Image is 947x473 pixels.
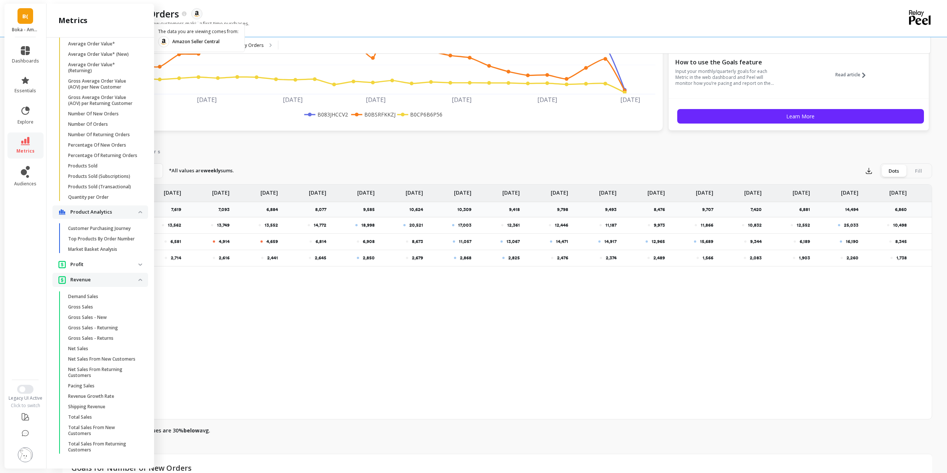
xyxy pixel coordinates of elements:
[260,185,278,196] p: [DATE]
[68,142,126,148] p: Percentage Of New Orders
[653,255,665,261] p: 2,489
[846,239,858,245] p: 16,190
[309,185,326,196] p: [DATE]
[63,142,932,159] nav: Tabs
[68,41,115,47] p: Average Order Value*
[889,185,907,196] p: [DATE]
[459,239,471,245] p: 11,057
[68,78,139,90] p: Gross Average Order Value (AOV) per New Customer
[507,222,520,228] p: 12,361
[68,367,139,378] p: Net Sales From Returning Customers
[58,276,66,284] img: navigation item icon
[219,239,230,245] p: 4,914
[460,255,471,261] p: 2,868
[15,88,36,94] span: essentials
[748,222,762,228] p: 10,832
[895,239,907,245] p: 8,345
[675,68,778,86] p: Input your monthly/quarterly goals for each Metric in the web dashboard and Peel will monitor how...
[68,236,135,242] p: Top Products By Order Number
[68,441,139,453] p: Total Sales From Returning Customers
[835,58,871,92] button: Read article
[266,207,282,212] p: 6,884
[895,207,911,212] p: 6,860
[847,255,858,261] p: 2,260
[363,255,375,261] p: 2,850
[361,222,375,228] p: 18,998
[406,185,423,196] p: [DATE]
[14,181,36,187] span: audiences
[363,207,379,212] p: 9,585
[509,207,524,212] p: 9,418
[22,12,28,20] span: B(
[68,314,107,320] p: Gross Sales - New
[68,346,88,352] p: Net Sales
[170,239,181,245] p: 6,581
[556,239,568,245] p: 14,471
[12,58,39,64] span: dashboards
[68,294,98,300] p: Demand Sales
[68,194,109,200] p: Quantity per Order
[844,222,858,228] p: 25,033
[606,255,617,261] p: 2,374
[675,58,778,66] p: How to use the Goals feature
[68,335,113,341] p: Gross Sales - Returns
[703,255,713,261] p: 1,566
[70,276,138,284] p: Revenue
[458,222,471,228] p: 17,003
[677,109,924,124] button: Learn More
[218,207,234,212] p: 7,093
[893,222,907,228] p: 10,498
[557,207,573,212] p: 9,798
[786,113,815,120] span: Learn More
[68,121,108,127] p: Number Of Orders
[702,207,718,212] p: 9,707
[502,185,520,196] p: [DATE]
[68,414,92,420] p: Total Sales
[797,222,810,228] p: 12,552
[701,222,713,228] p: 11,866
[70,261,138,268] p: Profit
[841,185,858,196] p: [DATE]
[215,42,263,48] p: ASIN : Top 3 by Orders
[144,427,210,434] p: Values are 30% avg.
[412,255,423,261] p: 2,679
[750,255,762,261] p: 2,083
[654,222,665,228] p: 9,973
[605,222,617,228] p: 11,187
[68,163,97,169] p: Products Sold
[700,239,713,245] p: 15,689
[68,51,129,57] p: Average Order Value* (New)
[164,185,181,196] p: [DATE]
[555,222,568,228] p: 12,446
[267,255,278,261] p: 2,441
[12,27,39,33] p: Boka - Amazon (Essor)
[793,185,810,196] p: [DATE]
[357,185,375,196] p: [DATE]
[799,255,810,261] p: 1,903
[750,239,762,245] p: 9,344
[835,72,860,78] span: Read article
[169,167,234,175] p: *All values are sums.
[315,255,326,261] p: 2,645
[412,239,423,245] p: 8,673
[68,173,130,179] p: Products Sold (Subscriptions)
[799,207,815,212] p: 6,881
[168,222,181,228] p: 13,562
[17,385,33,394] button: Switch to New UI
[18,447,33,462] img: profile picture
[896,255,907,261] p: 1,738
[58,15,87,26] h2: metrics
[506,239,520,245] p: 13,067
[744,185,762,196] p: [DATE]
[800,239,810,245] p: 6,189
[68,246,117,252] p: Market Basket Analysis
[204,167,221,174] strong: weekly
[605,207,621,212] p: 9,493
[193,10,200,17] img: api.amazon.svg
[654,207,669,212] p: 8,476
[68,393,114,399] p: Revenue Growth Rate
[68,383,95,389] p: Pacing Sales
[217,222,230,228] p: 13,749
[212,185,230,196] p: [DATE]
[58,261,66,268] img: navigation item icon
